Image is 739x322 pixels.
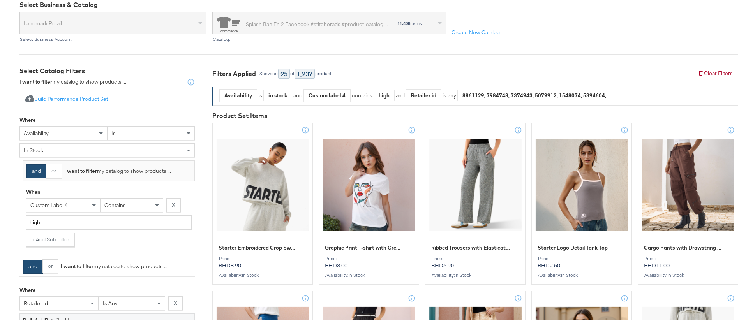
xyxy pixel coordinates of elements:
[538,254,626,259] div: Price:
[19,285,35,292] div: Where
[446,24,505,38] button: Create New Catalog
[24,298,48,305] span: retailer id
[103,298,118,305] span: is any
[219,254,307,267] p: BHD8.90
[172,199,175,207] strong: X
[406,88,441,100] div: Retailer id
[24,128,49,135] span: availability
[24,145,43,152] span: in stock
[259,69,278,74] div: Showing
[644,254,732,267] p: BHD11.00
[168,294,183,308] button: X
[667,270,684,276] span: in stock
[23,258,43,272] button: and
[304,88,350,100] div: Custom label 4
[242,270,259,276] span: in stock
[219,242,298,250] span: Starter Embroidered Crop Sweatshirt
[644,254,732,259] div: Price:
[325,254,413,267] p: BHD3.00
[19,114,35,122] div: Where
[290,69,295,74] div: of
[325,271,413,276] div: Availability :
[561,270,578,276] span: in stock
[397,18,410,24] strong: 11,408
[264,88,292,99] div: in stock
[278,67,290,77] div: 25
[538,242,608,250] span: Starter Logo Detail Tank Top
[644,271,732,276] div: Availability :
[64,165,97,172] strong: I want to filter
[174,297,177,305] strong: X
[220,88,257,100] div: Availability
[315,69,334,74] div: products
[42,257,58,271] button: or
[212,109,738,118] div: Product Set Items
[396,87,613,100] div: and
[295,67,315,77] div: 1,237
[219,254,307,259] div: Price:
[58,261,168,268] div: my catalog to show products ...
[692,65,738,79] button: Clear Filters
[538,254,626,267] p: BHD2.50
[212,67,256,76] div: Filters Applied
[644,242,723,250] span: Cargo Pants with Drawstring Closure and Zipper Pockets
[111,128,116,135] span: is
[351,90,374,97] div: contains
[293,87,395,100] div: and
[61,261,93,268] strong: I want to filter
[431,242,510,250] span: Ribbed Trousers with Elasticated Waist and Pockets
[458,88,613,99] div: 8861129, 7984748, 7374943, 5079912, 1548074, 5394604, 1357265, 9453679, 4252258, 9173883, 1871409...
[166,196,181,210] button: X
[19,90,113,105] button: Build Performance Product Set
[348,270,365,276] span: in stock
[104,200,126,207] span: contains
[19,65,195,74] div: Select Catalog Filters
[26,162,46,176] button: and
[246,18,389,26] div: Splash Bah En 2 Facebook #stitcherads #product-catalog #keep
[219,271,307,276] div: Availability :
[431,254,519,267] p: BHD6.90
[431,254,519,259] div: Price:
[455,270,471,276] span: in stock
[325,254,413,259] div: Price:
[257,90,263,97] div: is
[19,76,126,84] div: my catalog to show products ...
[397,19,422,24] div: items
[538,271,626,276] div: Availability :
[374,88,394,99] div: high
[212,35,446,40] div: Catalog:
[325,242,404,250] span: Graphic Print T-shirt with Crew Neck
[19,35,206,40] div: Select Business Account
[62,165,171,173] div: my catalog to show products ...
[26,213,192,228] input: Enter a value for your filter
[19,76,52,83] strong: I want to filter
[441,90,457,97] div: is any
[26,187,41,194] div: When
[431,271,519,276] div: Availability :
[46,162,62,176] button: or
[26,231,75,245] button: + Add Sub Filter
[24,15,196,28] span: Landmark Retail
[30,200,68,207] span: custom label 4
